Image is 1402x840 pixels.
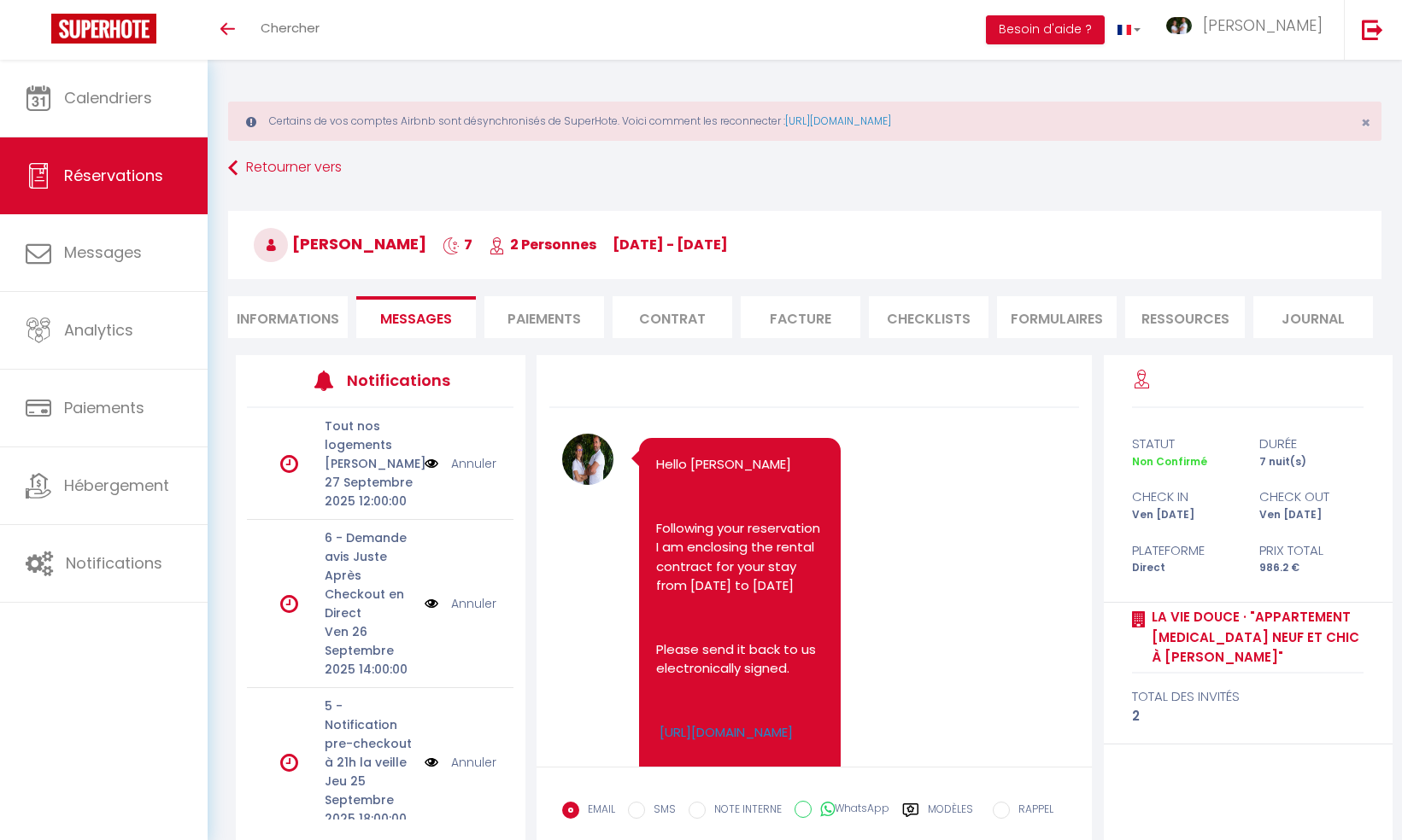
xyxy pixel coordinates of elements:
[66,552,162,574] span: Notifications
[1253,296,1373,338] li: Journal
[1248,560,1376,576] div: 986.2 €
[228,296,348,338] li: Informations
[425,454,438,473] img: NO IMAGE
[660,723,793,741] a: [URL][DOMAIN_NAME]
[645,802,676,820] label: SMS
[51,14,156,44] img: Super Booking
[1132,686,1364,707] div: total des invités
[64,242,142,263] span: Messages
[425,753,438,772] img: NO IMAGE
[1010,802,1053,820] label: RAPPEL
[228,102,1381,141] div: Certains de vos comptes Airbnb sont désynchronisés de SuperHote. Voici comment les reconnecter :
[785,114,891,128] a: [URL][DOMAIN_NAME]
[425,594,438,613] img: NO IMAGE
[741,296,860,338] li: Facture
[451,753,496,772] a: Annuler
[656,455,824,475] p: Hello [PERSON_NAME]
[562,434,613,485] img: 17081813480601.jpg
[1121,487,1248,507] div: check in
[484,296,604,338] li: Paiements
[812,801,889,820] label: WhatsApp
[1248,454,1376,470] div: 7 nuit(s)
[254,233,426,254] span: [PERSON_NAME]
[64,475,169,496] span: Hébergement
[1132,454,1207,469] span: Non Confirmé
[325,622,414,679] p: Ven 26 Septembre 2025 14:00:00
[64,165,163,186] span: Réservations
[1146,607,1364,668] a: La vie douce · "Appartement [MEDICAL_DATA] neuf et chic à [PERSON_NAME]"
[869,296,988,338] li: CHECKLISTS
[325,417,414,454] p: Tout nos logements
[1132,706,1364,726] div: 2
[1121,540,1248,561] div: Plateforme
[228,153,1381,184] a: Retourner vers
[1203,15,1323,36] span: [PERSON_NAME]
[1121,560,1248,576] div: Direct
[1248,540,1376,561] div: Prix total
[443,235,472,254] span: 7
[380,309,452,329] span: Messages
[1361,115,1370,131] button: Close
[1248,507,1376,523] div: Ven [DATE]
[451,594,496,613] a: Annuler
[64,397,144,418] span: Paiements
[1362,19,1383,40] img: logout
[986,15,1105,44] button: Besoin d'aide ?
[261,19,320,37] span: Chercher
[1166,17,1192,34] img: ...
[1248,487,1376,507] div: check out
[1248,434,1376,454] div: durée
[325,454,414,510] p: [PERSON_NAME] 27 Septembre 2025 12:00:00
[451,454,496,473] a: Annuler
[1121,507,1248,523] div: Ven [DATE]
[1121,434,1248,454] div: statut
[706,802,782,820] label: NOTE INTERNE
[928,802,973,831] label: Modèles
[64,87,152,108] span: Calendriers
[325,697,414,772] p: 5 - Notification pre-checkout à 21h la veille
[656,519,824,596] p: Following your reservation I am enclosing the rental contract for your stay from [DATE] to [DATE]
[613,235,728,254] span: [DATE] - [DATE]
[579,802,615,820] label: EMAIL
[613,296,732,338] li: Contrat
[1361,112,1370,133] span: ×
[325,772,414,828] p: Jeu 25 Septembre 2025 18:00:00
[325,528,414,622] p: 6 - Demande avis Juste Après Checkout en Direct
[997,296,1117,338] li: FORMULAIRES
[1125,296,1245,338] li: Ressources
[489,235,596,254] span: 2 Personnes
[656,640,824,679] p: Please send it back to us electronically signed.
[347,361,458,400] h3: Notifications
[64,319,133,341] span: Analytics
